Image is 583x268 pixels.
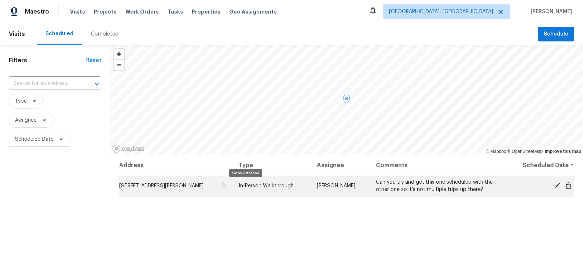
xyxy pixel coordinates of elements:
[192,8,220,15] span: Properties
[15,117,37,124] span: Assignee
[15,98,27,105] span: Type
[552,182,563,189] span: Edit
[114,59,124,70] button: Zoom out
[317,183,355,188] span: [PERSON_NAME]
[119,183,203,188] span: [STREET_ADDRESS][PERSON_NAME]
[233,155,311,176] th: Type
[86,57,101,64] div: Reset
[239,183,294,188] span: In-Person Walkthrough
[507,155,574,176] th: Scheduled Date ↑
[370,155,507,176] th: Comments
[94,8,117,15] span: Projects
[92,79,102,89] button: Open
[45,30,73,37] div: Scheduled
[9,78,81,89] input: Search for an address...
[112,144,144,153] a: Mapbox homepage
[70,8,85,15] span: Visits
[91,30,118,38] div: Completed
[110,45,583,155] canvas: Map
[9,57,86,64] h1: Filters
[538,27,574,42] button: Schedule
[376,180,493,192] span: Can you try and get this one scheduled with the other one so it’s not multiple trips up there?
[563,182,574,189] span: Cancel
[9,26,25,42] span: Visits
[507,149,543,154] a: OpenStreetMap
[528,8,572,15] span: [PERSON_NAME]
[311,155,370,176] th: Assignee
[15,136,54,143] span: Scheduled Date
[114,60,124,70] span: Zoom out
[125,8,159,15] span: Work Orders
[486,149,506,154] a: Mapbox
[544,30,568,39] span: Schedule
[545,149,581,154] a: Improve this map
[114,49,124,59] button: Zoom in
[25,8,49,15] span: Maestro
[389,8,493,15] span: [GEOGRAPHIC_DATA], [GEOGRAPHIC_DATA]
[343,95,350,106] div: Map marker
[119,155,233,176] th: Address
[229,8,277,15] span: Geo Assignments
[168,9,183,14] span: Tasks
